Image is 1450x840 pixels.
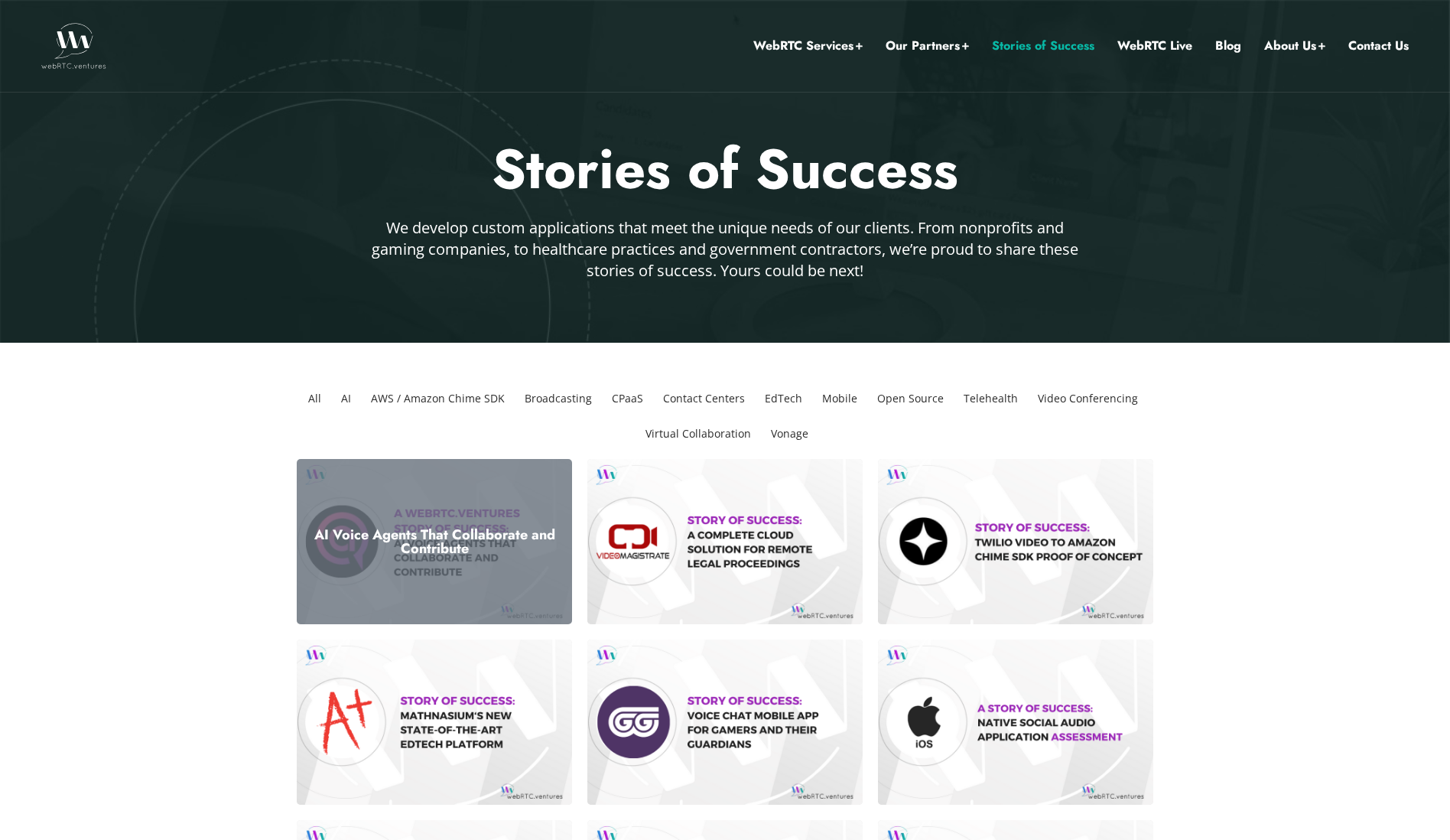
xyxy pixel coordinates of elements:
h3: AI Voice Agents That Collaborate and Contribute [308,528,561,555]
a: Stories of Success [992,36,1094,56]
li: Video Conferencing [1032,381,1144,416]
li: Broadcasting [519,381,598,416]
li: CPaaS [606,381,649,416]
p: We develop custom applications that meet the unique needs of our clients. From nonprofits and gam... [367,217,1083,282]
li: AWS / Amazon Chime SDK [365,381,511,416]
li: AI [335,381,357,416]
h2: Stories of Success [278,134,1172,206]
img: WebRTC.ventures [41,23,106,69]
li: Open Source [871,381,950,416]
a: Blog [1215,36,1241,56]
a: Native iOS Social Audio App Assessment [878,640,1153,805]
a: WebRTC Services [753,36,863,56]
li: EdTech [759,381,808,416]
a: Our Partners [886,36,969,56]
a: Story of success: Mathnasium‘s new State-of-the-Art EdTech Platform [297,640,572,805]
a: About Us [1264,36,1325,56]
li: Contact Centers [657,381,751,416]
a: Contact Us [1348,36,1409,56]
li: Virtual Collaboration [639,416,757,451]
a: AI Voice Agents That Collaborate and Contribute [297,459,572,624]
li: Mobile [816,381,863,416]
a: WebRTC Live [1117,36,1192,56]
a: Story of Success Voice Chat Mobile App for Gamers and their Guardians [587,640,863,805]
li: All [302,381,327,416]
li: Telehealth [957,381,1024,416]
li: Vonage [765,416,814,451]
